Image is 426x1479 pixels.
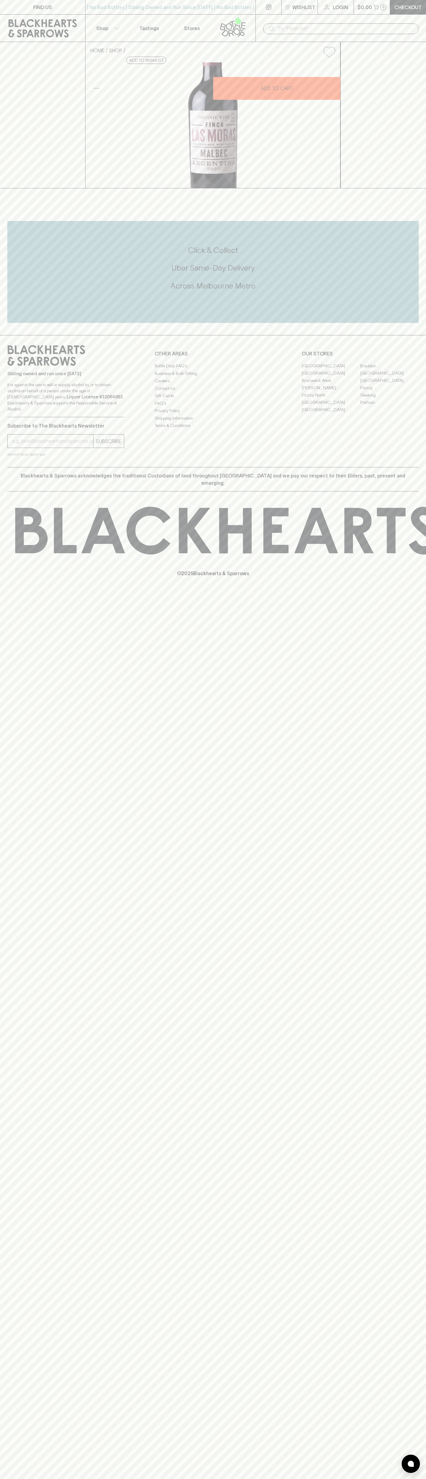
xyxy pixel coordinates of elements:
a: Fitzroy [360,384,419,391]
a: [GEOGRAPHIC_DATA] [302,362,360,369]
a: Contact Us [155,385,272,392]
p: ADD TO CART [261,85,293,92]
a: [GEOGRAPHIC_DATA] [302,399,360,406]
p: Wishlist [292,4,315,11]
img: 39764.png [86,62,340,188]
p: FIND US [33,4,52,11]
p: SUBSCRIBE [96,438,121,445]
a: Careers [155,377,272,385]
p: Blackhearts & Sparrows acknowledges the traditional Custodians of land throughout [GEOGRAPHIC_DAT... [12,472,414,487]
h5: Across Melbourne Metro [7,281,419,291]
a: [GEOGRAPHIC_DATA] [302,406,360,413]
p: $0.00 [357,4,372,11]
p: OUR STORES [302,350,419,357]
h5: Uber Same-Day Delivery [7,263,419,273]
p: OTHER AREAS [155,350,272,357]
a: HOME [90,48,104,53]
button: SUBSCRIBE [93,435,124,448]
a: Fitzroy North [302,391,360,399]
a: [PERSON_NAME] [302,384,360,391]
button: Add to wishlist [126,57,166,64]
a: Gift Cards [155,392,272,400]
img: bubble-icon [408,1461,414,1467]
a: Geelong [360,391,419,399]
a: Prahran [360,399,419,406]
a: [GEOGRAPHIC_DATA] [360,369,419,377]
a: Braddon [360,362,419,369]
a: Privacy Policy [155,407,272,414]
p: 0 [382,5,385,9]
input: e.g. jane@blackheartsandsparrows.com.au [12,436,93,446]
p: Tastings [139,25,159,32]
a: Business & Bulk Gifting [155,370,272,377]
p: It is against the law to sell or supply alcohol to, or to obtain alcohol on behalf of a person un... [7,382,124,412]
div: Call to action block [7,221,419,323]
h5: Click & Collect [7,245,419,255]
a: FAQ's [155,400,272,407]
button: ADD TO CART [213,77,340,100]
p: Login [333,4,348,11]
a: [GEOGRAPHIC_DATA] [302,369,360,377]
p: Sibling owned and run since [DATE] [7,371,124,377]
a: Terms & Conditions [155,422,272,429]
button: Shop [86,15,128,42]
a: Stores [171,15,213,42]
p: Shop [96,25,108,32]
a: Tastings [128,15,171,42]
a: Brunswick West [302,377,360,384]
p: We will never spam you [7,451,124,457]
p: Subscribe to The Blackhearts Newsletter [7,422,124,429]
button: Add to wishlist [321,44,338,60]
a: Shipping Information [155,414,272,422]
a: [GEOGRAPHIC_DATA] [360,377,419,384]
strong: Liquor License #32064953 [67,394,123,399]
a: Bottle Drop FAQ's [155,362,272,370]
p: Stores [184,25,200,32]
p: Checkout [394,4,422,11]
a: SHOP [109,48,122,53]
input: Try "Pinot noir" [278,24,414,33]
